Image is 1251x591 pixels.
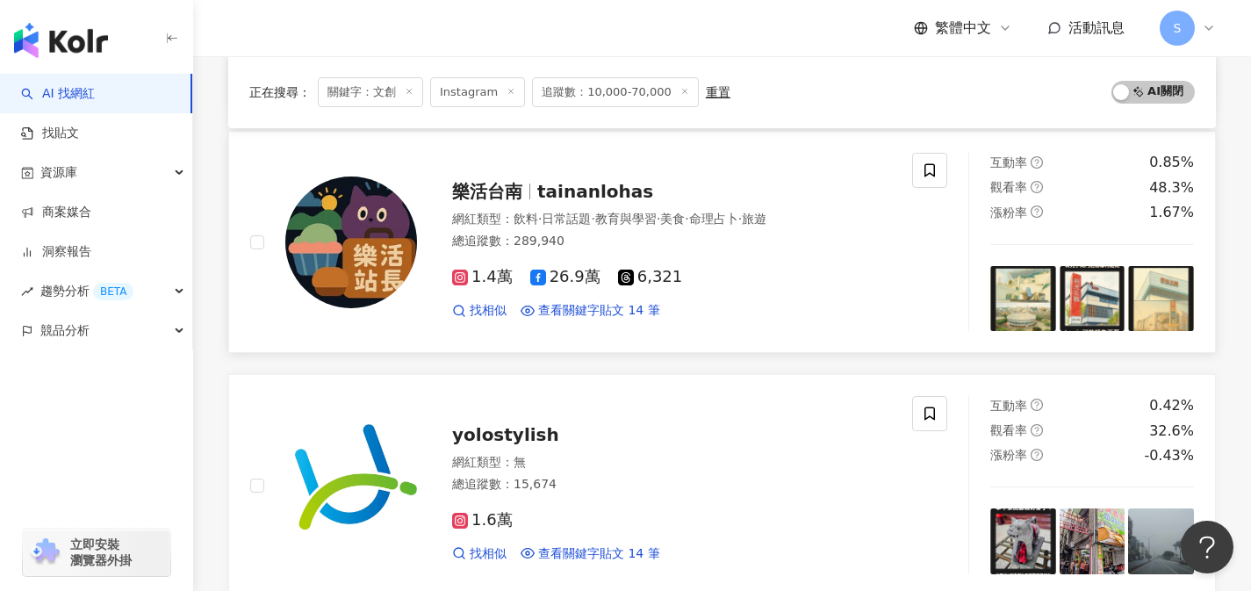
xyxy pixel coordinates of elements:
img: post-image [1128,508,1194,574]
span: 競品分析 [40,311,90,350]
span: 26.9萬 [530,268,600,286]
span: question-circle [1031,449,1043,461]
span: · [538,212,542,226]
span: Instagram [430,77,525,107]
span: rise [21,285,33,298]
span: 漲粉率 [990,448,1027,462]
span: 找相似 [470,545,507,563]
img: KOL Avatar [285,177,417,308]
a: 商案媒合 [21,204,91,221]
span: 美食 [660,212,685,226]
span: 觀看率 [990,180,1027,194]
span: · [685,212,688,226]
img: post-image [1060,266,1125,332]
span: yolostylish [452,424,559,445]
span: 命理占卜 [689,212,738,226]
span: question-circle [1031,399,1043,411]
span: · [591,212,594,226]
img: post-image [990,508,1056,574]
span: 觀看率 [990,423,1027,437]
span: · [657,212,660,226]
span: 互動率 [990,155,1027,169]
span: 資源庫 [40,153,77,192]
img: post-image [1128,266,1194,332]
img: post-image [1060,508,1125,574]
span: 6,321 [618,268,683,286]
img: chrome extension [28,538,62,566]
span: · [738,212,742,226]
span: 日常話題 [542,212,591,226]
span: 正在搜尋 ： [249,85,311,99]
span: 樂活台南 [452,181,522,202]
span: S [1174,18,1182,38]
span: 趨勢分析 [40,271,133,311]
span: 關鍵字：文創 [318,77,423,107]
div: 0.42% [1149,396,1194,415]
span: question-circle [1031,424,1043,436]
span: 找相似 [470,302,507,320]
span: question-circle [1031,156,1043,169]
div: 重置 [706,85,730,99]
a: 查看關鍵字貼文 14 筆 [521,545,660,563]
a: 查看關鍵字貼文 14 筆 [521,302,660,320]
span: 互動率 [990,399,1027,413]
span: question-circle [1031,181,1043,193]
span: question-circle [1031,205,1043,218]
a: KOL Avatar樂活台南tainanlohas網紅類型：飲料·日常話題·教育與學習·美食·命理占卜·旅遊總追蹤數：289,9401.4萬26.9萬6,321找相似查看關鍵字貼文 14 筆互動... [228,131,1216,353]
span: 1.4萬 [452,268,513,286]
img: post-image [990,266,1056,332]
div: 總追蹤數 ： 289,940 [452,233,891,250]
a: 找相似 [452,545,507,563]
div: 1.67% [1149,203,1194,222]
a: 洞察報告 [21,243,91,261]
div: -0.43% [1144,446,1194,465]
div: 網紅類型 ： 無 [452,454,891,472]
div: 網紅類型 ： [452,211,891,228]
span: 立即安裝 瀏覽器外掛 [70,537,132,568]
a: chrome extension立即安裝 瀏覽器外掛 [23,529,170,576]
div: 0.85% [1149,153,1194,172]
span: 教育與學習 [595,212,657,226]
span: 飲料 [514,212,538,226]
div: BETA [93,283,133,300]
span: 活動訊息 [1068,19,1125,36]
span: 1.6萬 [452,511,513,530]
span: 繁體中文 [935,18,991,38]
span: 追蹤數：10,000-70,000 [532,77,699,107]
iframe: Help Scout Beacon - Open [1181,521,1233,573]
a: 找相似 [452,302,507,320]
a: 找貼文 [21,125,79,142]
div: 總追蹤數 ： 15,674 [452,476,891,494]
span: tainanlohas [537,181,653,202]
span: 旅遊 [742,212,766,226]
span: 查看關鍵字貼文 14 筆 [538,545,660,563]
img: KOL Avatar [285,420,417,551]
div: 32.6% [1149,422,1194,441]
div: 48.3% [1149,178,1194,198]
a: searchAI 找網紅 [21,85,95,103]
span: 查看關鍵字貼文 14 筆 [538,302,660,320]
span: 漲粉率 [990,205,1027,220]
img: logo [14,23,108,58]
